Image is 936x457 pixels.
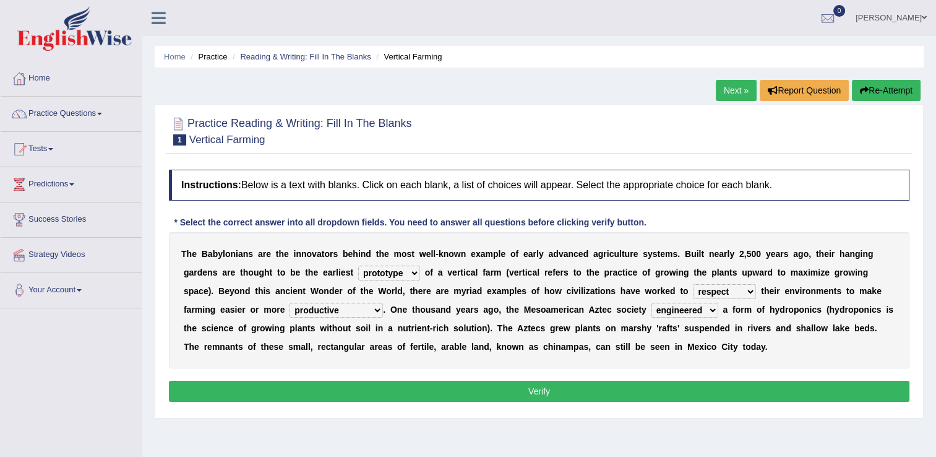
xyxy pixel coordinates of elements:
[265,286,270,296] b: s
[759,268,764,277] b: a
[197,268,203,277] b: d
[240,52,371,61] a: Reading & Writing: Fill In The Blanks
[560,268,563,277] b: r
[717,268,719,277] b: l
[642,268,648,277] b: o
[553,249,559,259] b: d
[361,249,366,259] b: n
[308,268,314,277] b: h
[298,286,303,296] b: n
[595,268,599,277] b: e
[643,249,648,259] b: s
[324,286,329,296] b: n
[868,249,874,259] b: g
[476,249,481,259] b: x
[515,249,518,259] b: f
[614,249,619,259] b: u
[290,286,293,296] b: i
[525,268,528,277] b: i
[343,249,348,259] b: b
[301,249,307,259] b: n
[630,249,633,259] b: r
[568,249,573,259] b: n
[693,268,697,277] b: t
[194,286,199,296] b: a
[317,249,322,259] b: a
[264,268,270,277] b: h
[632,268,637,277] b: e
[234,286,240,296] b: o
[238,249,243,259] b: a
[660,249,665,259] b: e
[312,249,317,259] b: v
[556,268,560,277] b: e
[831,249,835,259] b: r
[334,286,339,296] b: e
[824,249,829,259] b: e
[510,249,516,259] b: o
[697,268,702,277] b: h
[471,268,476,277] b: a
[676,268,678,277] b: i
[714,249,719,259] b: e
[523,249,528,259] b: e
[330,249,333,259] b: r
[809,249,811,259] b: ,
[475,268,478,277] b: l
[208,249,213,259] b: a
[254,268,259,277] b: u
[319,286,324,296] b: o
[778,268,781,277] b: t
[857,268,863,277] b: n
[347,286,353,296] b: o
[742,268,747,277] b: u
[780,268,786,277] b: o
[223,249,225,259] b: l
[612,268,617,277] b: a
[169,216,651,229] div: * Select the correct answer into all dropdown fields. You need to answer all questions before cli...
[697,249,699,259] b: i
[849,249,855,259] b: n
[647,268,650,277] b: f
[729,268,732,277] b: t
[227,268,230,277] b: r
[855,249,861,259] b: g
[333,249,338,259] b: s
[625,268,628,277] b: i
[855,268,857,277] b: i
[457,268,460,277] b: r
[189,286,194,296] b: p
[810,268,818,277] b: m
[225,286,230,296] b: e
[466,268,471,277] b: c
[202,268,207,277] b: e
[245,286,251,296] b: d
[481,249,486,259] b: a
[184,268,189,277] b: g
[189,134,265,146] small: Vertical Farming
[724,268,729,277] b: n
[225,249,231,259] b: o
[528,249,533,259] b: a
[296,249,301,259] b: n
[192,249,197,259] b: e
[436,249,439,259] b: -
[336,268,338,277] b: l
[691,249,697,259] b: u
[576,268,582,277] b: o
[266,249,271,259] b: e
[791,268,798,277] b: m
[181,249,187,259] b: T
[835,268,840,277] b: g
[494,268,501,277] b: m
[603,249,606,259] b: r
[323,268,328,277] b: e
[552,268,556,277] b: f
[665,249,672,259] b: m
[348,249,353,259] b: e
[653,249,658,259] b: s
[573,249,578,259] b: c
[1,132,142,163] a: Tests
[622,249,625,259] b: t
[447,268,452,277] b: v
